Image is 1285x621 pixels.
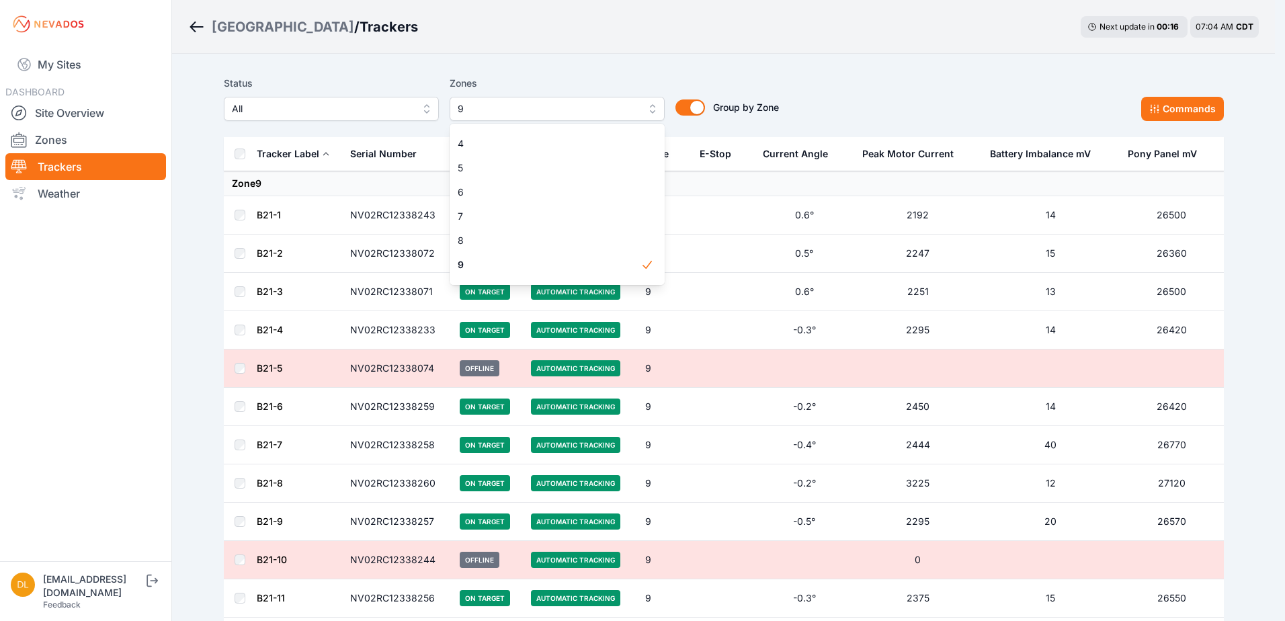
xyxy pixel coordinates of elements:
[458,161,640,175] span: 5
[458,258,640,272] span: 9
[458,210,640,223] span: 7
[450,97,665,121] button: 9
[458,185,640,199] span: 6
[458,234,640,247] span: 8
[458,282,640,296] span: 10
[450,124,665,285] div: 9
[458,101,638,117] span: 9
[458,137,640,151] span: 4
